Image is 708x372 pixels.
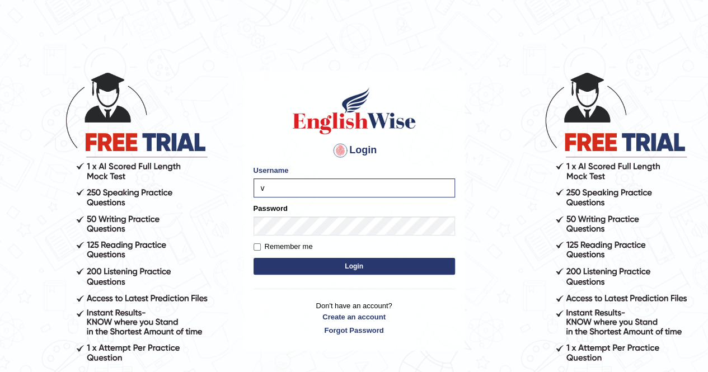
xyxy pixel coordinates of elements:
h4: Login [254,142,455,159]
a: Forgot Password [254,325,455,336]
a: Create an account [254,312,455,322]
label: Username [254,165,289,176]
button: Login [254,258,455,275]
label: Remember me [254,241,313,252]
input: Remember me [254,243,261,251]
p: Don't have an account? [254,300,455,335]
img: Logo of English Wise sign in for intelligent practice with AI [290,86,418,136]
label: Password [254,203,288,214]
